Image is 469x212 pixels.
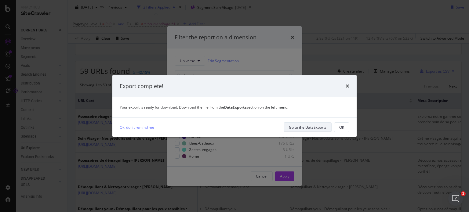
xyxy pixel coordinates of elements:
span: section on the left menu. [224,105,288,110]
div: times [346,82,349,90]
button: Go to the DataExports [284,122,332,132]
span: 1 [461,191,466,196]
strong: DataExports [224,105,246,110]
a: Ok, don't remind me [120,124,154,131]
iframe: Intercom live chat [448,191,463,206]
div: Export complete! [120,82,163,90]
div: OK [339,125,344,130]
button: OK [334,122,349,132]
div: Your export is ready for download. Download the file from the [120,105,349,110]
div: Go to the DataExports [289,125,326,130]
div: modal [112,75,357,137]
